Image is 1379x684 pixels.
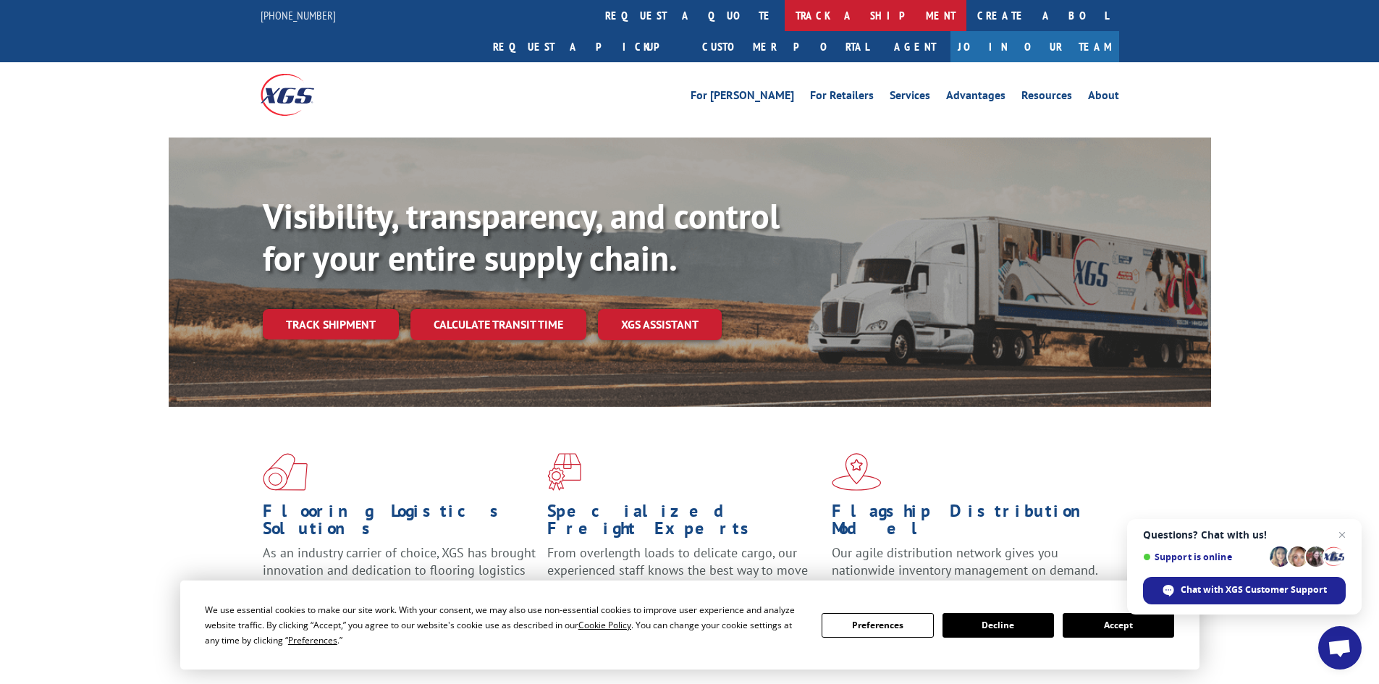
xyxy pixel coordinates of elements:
[832,453,882,491] img: xgs-icon-flagship-distribution-model-red
[810,90,874,106] a: For Retailers
[1143,529,1346,541] span: Questions? Chat with us!
[205,602,804,648] div: We use essential cookies to make our site work. With your consent, we may also use non-essential ...
[1333,526,1351,544] span: Close chat
[691,90,794,106] a: For [PERSON_NAME]
[950,31,1119,62] a: Join Our Team
[263,502,536,544] h1: Flooring Logistics Solutions
[263,544,536,596] span: As an industry carrier of choice, XGS has brought innovation and dedication to flooring logistics...
[1181,583,1327,596] span: Chat with XGS Customer Support
[1021,90,1072,106] a: Resources
[263,453,308,491] img: xgs-icon-total-supply-chain-intelligence-red
[691,31,880,62] a: Customer Portal
[1143,552,1265,562] span: Support is online
[946,90,1005,106] a: Advantages
[180,580,1199,670] div: Cookie Consent Prompt
[822,613,933,638] button: Preferences
[263,193,780,280] b: Visibility, transparency, and control for your entire supply chain.
[410,309,586,340] a: Calculate transit time
[263,309,399,339] a: Track shipment
[482,31,691,62] a: Request a pickup
[578,619,631,631] span: Cookie Policy
[547,502,821,544] h1: Specialized Freight Experts
[1143,577,1346,604] div: Chat with XGS Customer Support
[880,31,950,62] a: Agent
[261,8,336,22] a: [PHONE_NUMBER]
[598,309,722,340] a: XGS ASSISTANT
[1063,613,1174,638] button: Accept
[288,634,337,646] span: Preferences
[1318,626,1362,670] div: Open chat
[1088,90,1119,106] a: About
[832,502,1105,544] h1: Flagship Distribution Model
[832,544,1098,578] span: Our agile distribution network gives you nationwide inventory management on demand.
[890,90,930,106] a: Services
[547,453,581,491] img: xgs-icon-focused-on-flooring-red
[942,613,1054,638] button: Decline
[547,544,821,609] p: From overlength loads to delicate cargo, our experienced staff knows the best way to move your fr...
